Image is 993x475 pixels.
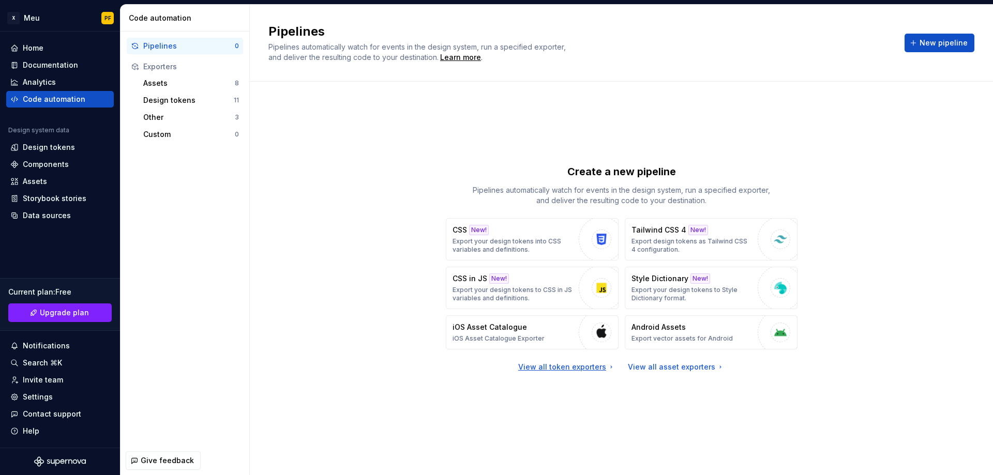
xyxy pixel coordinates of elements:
p: Tailwind CSS 4 [631,225,686,235]
div: 3 [235,113,239,121]
a: Code automation [6,91,114,108]
button: Notifications [6,338,114,354]
div: New! [489,273,509,284]
p: iOS Asset Catalogue Exporter [453,334,545,343]
div: Assets [143,78,235,88]
div: Exporters [143,62,239,72]
span: New pipeline [920,38,968,48]
div: Home [23,43,43,53]
div: Invite team [23,375,63,385]
p: Export vector assets for Android [631,334,733,343]
button: Pipelines0 [127,38,243,54]
p: Create a new pipeline [567,164,676,179]
button: Tailwind CSS 4New!Export design tokens as Tailwind CSS 4 configuration. [625,218,798,261]
a: Components [6,156,114,173]
p: iOS Asset Catalogue [453,322,527,332]
div: Custom [143,129,235,140]
p: Export your design tokens into CSS variables and definitions. [453,237,574,254]
div: New! [688,225,708,235]
button: Assets8 [139,75,243,91]
div: Code automation [129,13,245,23]
button: Give feedback [126,451,201,470]
div: Storybook stories [23,193,86,204]
a: Documentation [6,57,114,73]
div: Other [143,112,235,122]
div: Meu [24,13,40,23]
a: Invite team [6,372,114,388]
button: Android AssetsExport vector assets for Android [625,315,798,349]
button: Other3 [139,109,243,126]
a: Analytics [6,74,114,90]
button: Design tokens11 [139,92,243,109]
button: New pipeline [905,34,974,52]
div: Current plan : Free [8,287,112,297]
div: 8 [235,79,239,87]
a: Home [6,40,114,56]
div: Analytics [23,77,56,87]
p: Export your design tokens to Style Dictionary format. [631,286,753,302]
div: Design tokens [23,142,75,152]
a: View all asset exporters [628,362,725,372]
span: . [439,54,483,62]
button: CSSNew!Export your design tokens into CSS variables and definitions. [446,218,619,261]
a: Upgrade plan [8,303,112,322]
a: Assets [6,173,114,190]
div: Components [23,159,69,170]
span: Upgrade plan [40,308,89,318]
p: CSS [453,225,467,235]
div: Code automation [23,94,85,104]
p: Export your design tokens to CSS in JS variables and definitions. [453,286,574,302]
a: Learn more [440,52,481,63]
p: Pipelines automatically watch for events in the design system, run a specified exporter, and deli... [467,185,777,206]
div: 0 [235,130,239,139]
button: Style DictionaryNew!Export your design tokens to Style Dictionary format. [625,267,798,309]
div: X [7,12,20,24]
button: Help [6,423,114,439]
p: Android Assets [631,322,686,332]
h2: Pipelines [268,23,892,40]
button: Contact support [6,406,114,422]
button: CSS in JSNew!Export your design tokens to CSS in JS variables and definitions. [446,267,619,309]
a: Design tokens [6,139,114,156]
div: Notifications [23,341,70,351]
div: Documentation [23,60,78,70]
div: Design tokens [143,95,234,105]
button: Custom0 [139,126,243,143]
a: View all token exporters [518,362,615,372]
div: Data sources [23,210,71,221]
div: 0 [235,42,239,50]
div: Design system data [8,126,69,134]
p: CSS in JS [453,273,487,284]
p: Style Dictionary [631,273,688,284]
a: Settings [6,389,114,405]
div: Contact support [23,409,81,419]
p: Export design tokens as Tailwind CSS 4 configuration. [631,237,753,254]
svg: Supernova Logo [34,456,86,467]
div: Settings [23,392,53,402]
div: Search ⌘K [23,358,62,368]
div: PF [104,14,111,22]
div: Help [23,426,39,436]
a: Storybook stories [6,190,114,207]
div: Assets [23,176,47,187]
div: New! [690,273,710,284]
button: XMeuPF [2,7,118,29]
div: Pipelines [143,41,235,51]
a: Data sources [6,207,114,224]
div: 11 [234,96,239,104]
div: New! [469,225,489,235]
span: Pipelines automatically watch for events in the design system, run a specified exporter, and deli... [268,42,568,62]
button: iOS Asset CatalogueiOS Asset Catalogue Exporter [446,315,619,349]
button: Search ⌘K [6,355,114,371]
span: Give feedback [141,455,194,466]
